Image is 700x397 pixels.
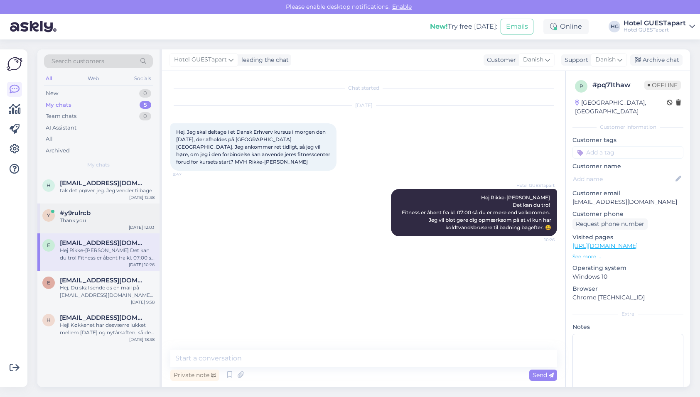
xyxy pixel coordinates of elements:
[572,198,683,206] p: [EMAIL_ADDRESS][DOMAIN_NAME]
[592,80,644,90] div: # pq71thaw
[47,212,50,218] span: y
[46,101,71,109] div: My chats
[174,55,227,64] span: Hotel GUESTapart
[47,279,50,286] span: e
[516,182,555,189] span: Hotel GUESTapart
[46,135,53,143] div: All
[572,210,683,218] p: Customer phone
[572,242,638,250] a: [URL][DOMAIN_NAME]
[129,336,155,343] div: [DATE] 18:38
[46,112,76,120] div: Team chats
[523,55,543,64] span: Danish
[624,27,686,33] div: Hotel GUESTapart
[572,264,683,272] p: Operating system
[52,57,104,66] span: Search customers
[572,189,683,198] p: Customer email
[580,83,583,89] span: p
[44,73,54,84] div: All
[561,56,588,64] div: Support
[173,171,204,177] span: 9:47
[572,136,683,145] p: Customer tags
[47,242,50,248] span: e
[129,262,155,268] div: [DATE] 10:26
[572,284,683,293] p: Browser
[139,112,151,120] div: 0
[609,21,620,32] div: HG
[572,123,683,131] div: Customer information
[176,129,332,165] span: Hej. Jeg skal deltage i et Dansk Erhverv kursus i morgen den [DATE], der afholdes på [GEOGRAPHIC_...
[523,237,555,243] span: 10:26
[60,247,155,262] div: Hej Rikke-[PERSON_NAME] Det kan du tro! Fitness er åbent fra kl. 07:00 så du er mere end velkomme...
[573,174,674,184] input: Add name
[624,20,695,33] a: Hotel GUESTapartHotel GUESTapart
[624,20,686,27] div: Hotel GUESTapart
[60,277,146,284] span: emilkristof@gmail.com
[543,19,589,34] div: Online
[572,323,683,331] p: Notes
[140,101,151,109] div: 5
[501,19,533,34] button: Emails
[595,55,616,64] span: Danish
[60,217,155,224] div: Thank you
[87,161,110,169] span: My chats
[129,194,155,201] div: [DATE] 12:38
[572,218,648,230] div: Request phone number
[572,146,683,159] input: Add a tag
[575,98,667,116] div: [GEOGRAPHIC_DATA], [GEOGRAPHIC_DATA]
[60,239,146,247] span: ext-rlk@sologstrand.dk
[7,56,22,72] img: Askly Logo
[572,293,683,302] p: Chrome [TECHNICAL_ID]
[60,321,155,336] div: Hej! Køkkenet har desværre lukket mellem [DATE] og nytårsaften, så det er ikke muligt at bestille...
[86,73,101,84] div: Web
[572,272,683,281] p: Windows 10
[46,147,70,155] div: Archived
[60,187,155,194] div: tak det prøver jeg. Jeg vender tilbage
[484,56,516,64] div: Customer
[60,284,155,299] div: Hej, Du skal sende os en mail på [EMAIL_ADDRESS][DOMAIN_NAME]. Her skal du skrive hvilket kursus ...
[533,371,554,379] span: Send
[402,194,553,230] span: Hej Rikke-[PERSON_NAME] Det kan du tro! Fitness er åbent fra kl. 07:00 så du er mere end velkomme...
[572,253,683,260] p: See more ...
[430,22,497,32] div: Try free [DATE]:
[630,54,683,66] div: Archive chat
[170,370,219,381] div: Private note
[133,73,153,84] div: Socials
[46,89,58,98] div: New
[572,310,683,318] div: Extra
[170,102,557,109] div: [DATE]
[238,56,289,64] div: leading the chat
[572,162,683,171] p: Customer name
[47,182,51,189] span: h
[131,299,155,305] div: [DATE] 9:58
[644,81,681,90] span: Offline
[430,22,448,30] b: New!
[60,314,146,321] span: hpcrstones@gmail.com
[170,84,557,92] div: Chat started
[129,224,155,230] div: [DATE] 12:03
[46,124,76,132] div: AI Assistant
[47,317,51,323] span: h
[60,209,91,217] span: #y9rulrcb
[60,179,146,187] span: hornsherred-autoophug@mail.dk
[390,3,414,10] span: Enable
[139,89,151,98] div: 0
[572,233,683,242] p: Visited pages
